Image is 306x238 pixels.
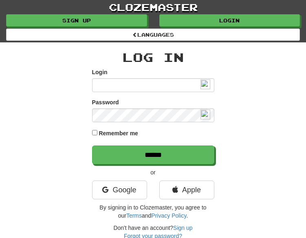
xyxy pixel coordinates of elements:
[159,14,300,26] a: Login
[99,129,138,137] label: Remember me
[92,51,214,64] h2: Log In
[92,181,147,199] a: Google
[92,68,108,76] label: Login
[6,14,147,26] a: Sign up
[200,110,210,119] img: npw-badge-icon-locked.svg
[92,98,119,106] label: Password
[92,168,214,176] p: or
[200,79,210,89] img: npw-badge-icon-locked.svg
[151,212,186,219] a: Privacy Policy
[159,181,214,199] a: Apple
[173,225,192,231] a: Sign up
[6,29,300,41] a: Languages
[92,203,214,220] p: By signing in to Clozemaster, you agree to our and .
[126,212,142,219] a: Terms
